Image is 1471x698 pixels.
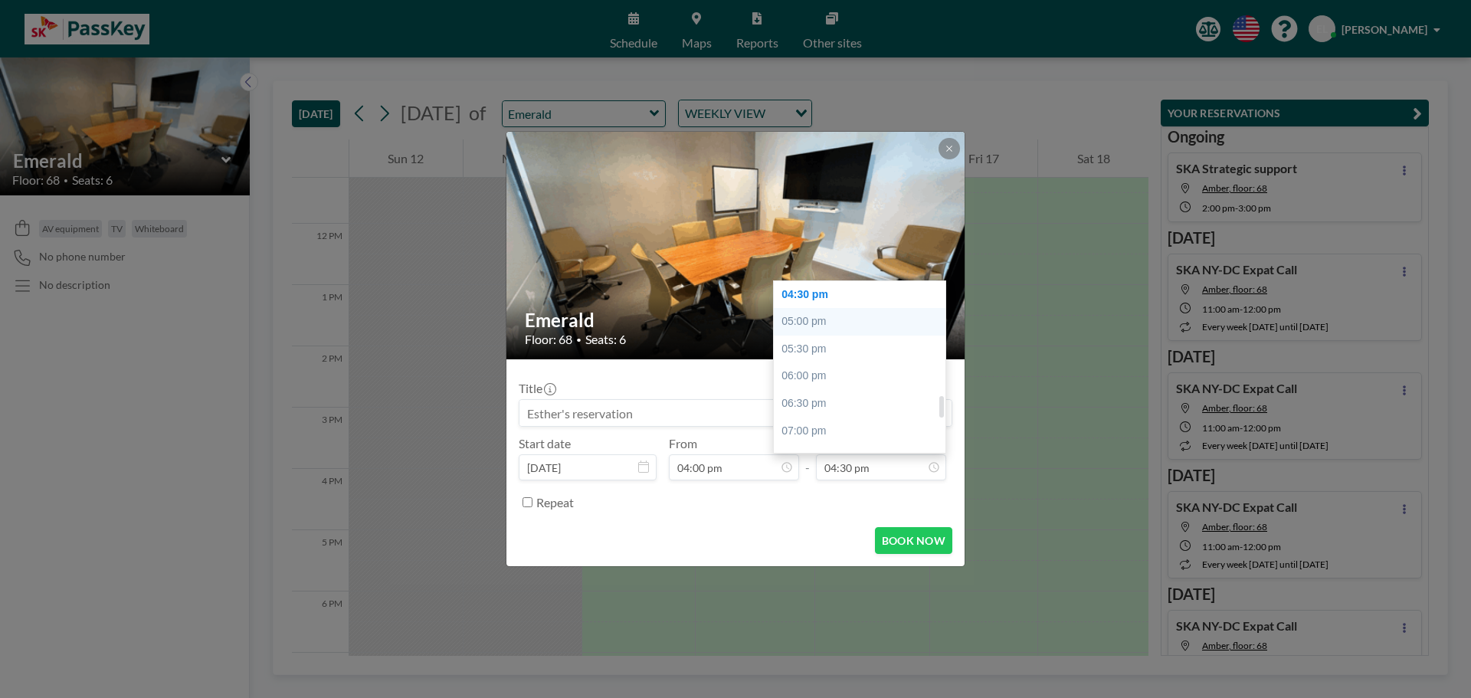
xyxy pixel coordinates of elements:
div: 05:30 pm [774,336,953,363]
div: 06:30 pm [774,390,953,418]
span: Seats: 6 [585,332,626,347]
h2: Emerald [525,309,948,332]
input: Esther's reservation [519,400,952,426]
div: 07:30 pm [774,444,953,472]
span: Floor: 68 [525,332,572,347]
img: 537.gif [506,119,966,372]
div: 06:00 pm [774,362,953,390]
label: Repeat [536,495,574,510]
span: - [805,441,810,475]
label: Title [519,381,555,396]
label: Start date [519,436,571,451]
div: 07:00 pm [774,418,953,445]
div: 04:30 pm [774,281,953,309]
button: BOOK NOW [875,527,952,554]
div: 05:00 pm [774,308,953,336]
label: From [669,436,697,451]
span: • [576,334,582,346]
